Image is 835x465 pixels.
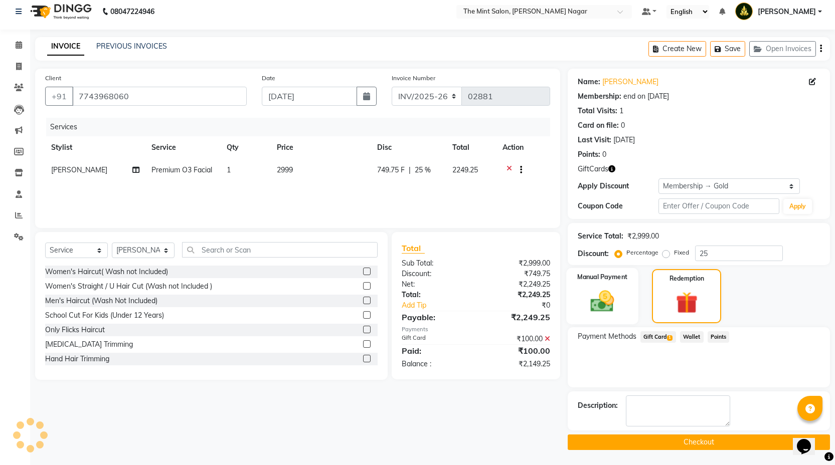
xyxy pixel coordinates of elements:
[578,331,636,342] span: Payment Methods
[476,359,558,369] div: ₹2,149.25
[476,279,558,290] div: ₹2,249.25
[151,165,212,174] span: Premium O3 Facial
[394,258,476,269] div: Sub Total:
[476,269,558,279] div: ₹749.75
[623,91,669,102] div: end on [DATE]
[394,359,476,369] div: Balance :
[45,339,133,350] div: [MEDICAL_DATA] Trimming
[96,42,167,51] a: PREVIOUS INVOICES
[568,434,830,450] button: Checkout
[394,334,476,344] div: Gift Card
[640,331,676,343] span: Gift Card
[578,231,623,242] div: Service Total:
[758,7,816,17] span: [PERSON_NAME]
[578,164,608,174] span: GiftCards
[45,325,105,335] div: Only Flicks Haircut
[47,38,84,56] a: INVOICE
[602,149,606,160] div: 0
[394,269,476,279] div: Discount:
[583,288,621,315] img: _cash.svg
[578,77,600,87] div: Name:
[72,87,247,106] input: Search by Name/Mobile/Email/Code
[221,136,271,159] th: Qty
[415,165,431,175] span: 25 %
[674,248,689,257] label: Fixed
[51,165,107,174] span: [PERSON_NAME]
[446,136,496,159] th: Total
[578,120,619,131] div: Card on file:
[45,310,164,321] div: School Cut For Kids (Under 12 Years)
[578,91,621,102] div: Membership:
[613,135,635,145] div: [DATE]
[578,181,658,191] div: Apply Discount
[182,242,378,258] input: Search or Scan
[377,165,405,175] span: 749.75 F
[783,199,812,214] button: Apply
[45,267,168,277] div: Women's Haircut( Wash not Included)
[621,120,625,131] div: 0
[45,281,212,292] div: Women's Straight / U Hair Cut (Wash not Included )
[489,300,558,311] div: ₹0
[476,290,558,300] div: ₹2,249.25
[619,106,623,116] div: 1
[476,311,558,323] div: ₹2,249.25
[409,165,411,175] span: |
[392,74,435,83] label: Invoice Number
[667,335,673,341] span: 1
[227,165,231,174] span: 1
[578,249,609,259] div: Discount:
[452,165,478,174] span: 2249.25
[394,345,476,357] div: Paid:
[749,41,816,57] button: Open Invoices
[710,41,745,57] button: Save
[394,300,489,311] a: Add Tip
[626,248,658,257] label: Percentage
[45,136,145,159] th: Stylist
[648,41,706,57] button: Create New
[578,400,618,411] div: Description:
[394,311,476,323] div: Payable:
[145,136,221,159] th: Service
[680,331,704,343] span: Wallet
[476,345,558,357] div: ₹100.00
[277,165,293,174] span: 2999
[578,106,617,116] div: Total Visits:
[708,331,730,343] span: Points
[577,272,627,282] label: Manual Payment
[394,279,476,290] div: Net:
[45,87,73,106] button: +91
[627,231,659,242] div: ₹2,999.00
[45,354,109,364] div: Hand Hair Trimming
[496,136,550,159] th: Action
[402,325,550,334] div: Payments
[271,136,371,159] th: Price
[658,198,780,214] input: Enter Offer / Coupon Code
[578,135,611,145] div: Last Visit:
[394,290,476,300] div: Total:
[670,274,704,283] label: Redemption
[602,77,658,87] a: [PERSON_NAME]
[45,74,61,83] label: Client
[669,289,705,316] img: _gift.svg
[402,243,425,254] span: Total
[793,425,825,455] iframe: chat widget
[45,296,157,306] div: Men's Haircut (Wash Not Included)
[371,136,446,159] th: Disc
[262,74,275,83] label: Date
[578,201,658,211] div: Coupon Code
[578,149,600,160] div: Points:
[46,118,558,136] div: Services
[476,334,558,344] div: ₹100.00
[735,3,753,20] img: Dhiraj Mirajkar
[476,258,558,269] div: ₹2,999.00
